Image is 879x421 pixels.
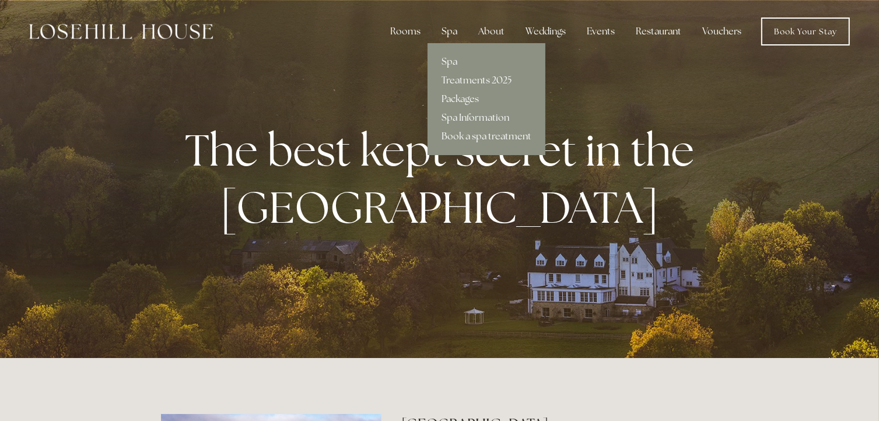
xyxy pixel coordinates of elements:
[577,20,624,43] div: Events
[428,52,545,71] a: Spa
[381,20,430,43] div: Rooms
[761,17,850,45] a: Book Your Stay
[428,71,545,90] a: Treatments 2025
[693,20,751,43] a: Vouchers
[428,90,545,108] a: Packages
[626,20,691,43] div: Restaurant
[469,20,514,43] div: About
[432,20,467,43] div: Spa
[428,127,545,146] a: Book a spa treatment
[29,24,213,39] img: Losehill House
[428,108,545,127] a: Spa Information
[516,20,575,43] div: Weddings
[185,121,703,236] strong: The best kept secret in the [GEOGRAPHIC_DATA]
